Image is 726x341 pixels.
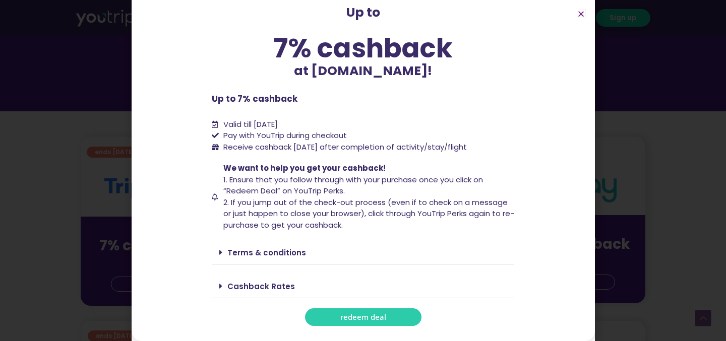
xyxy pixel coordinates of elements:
[223,174,483,196] span: 1. Ensure that you follow through with your purchase once you click on “Redeem Deal” on YouTrip P...
[223,142,467,152] span: Receive cashback [DATE] after completion of activity/stay/flight
[212,241,514,264] div: Terms & conditions
[577,10,585,18] a: Close
[223,163,386,173] span: We want to help you get your cashback!
[227,247,306,258] a: Terms & conditions
[221,130,347,142] span: Pay with YouTrip during checkout
[212,61,514,81] p: at [DOMAIN_NAME]!
[212,93,297,105] b: Up to 7% cashback
[223,119,278,129] span: Valid till [DATE]
[223,197,514,230] span: 2. If you jump out of the check-out process (even if to check on a message or just happen to clos...
[212,275,514,298] div: Cashback Rates
[227,281,295,292] a: Cashback Rates
[212,3,514,22] p: Up to
[340,313,386,321] span: redeem deal
[212,35,514,61] div: 7% cashback
[305,308,421,326] a: redeem deal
